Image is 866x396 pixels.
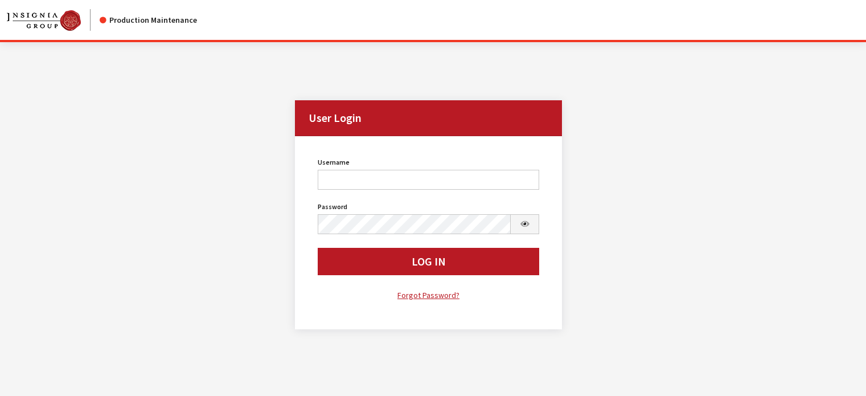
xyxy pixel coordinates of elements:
label: Password [318,202,347,212]
a: Insignia Group logo [7,9,100,31]
button: Show Password [510,214,540,234]
label: Username [318,157,350,168]
div: Production Maintenance [100,14,197,26]
button: Log In [318,248,540,275]
h2: User Login [295,100,563,136]
a: Forgot Password? [318,289,540,302]
img: Catalog Maintenance [7,10,81,31]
